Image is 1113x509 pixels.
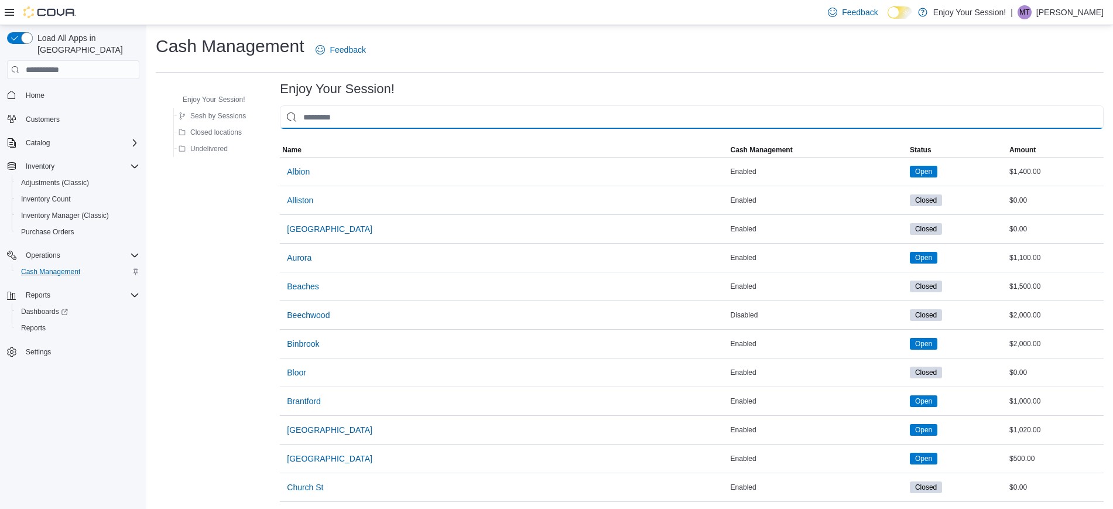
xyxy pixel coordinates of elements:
[1019,5,1029,19] span: MT
[282,418,377,442] button: [GEOGRAPHIC_DATA]
[21,194,71,204] span: Inventory Count
[21,112,64,127] a: Customers
[287,223,372,235] span: [GEOGRAPHIC_DATA]
[174,109,251,123] button: Sesh by Sessions
[311,38,370,62] a: Feedback
[1007,143,1104,157] button: Amount
[21,344,139,359] span: Settings
[21,211,109,220] span: Inventory Manager (Classic)
[16,225,79,239] a: Purchase Orders
[282,361,311,384] button: Bloor
[21,288,139,302] span: Reports
[16,321,139,335] span: Reports
[2,247,144,264] button: Operations
[287,395,321,407] span: Brantford
[21,323,46,333] span: Reports
[915,195,937,206] span: Closed
[2,135,144,151] button: Catalog
[910,453,937,464] span: Open
[728,452,907,466] div: Enabled
[21,307,68,316] span: Dashboards
[16,176,139,190] span: Adjustments (Classic)
[26,291,50,300] span: Reports
[282,447,377,470] button: [GEOGRAPHIC_DATA]
[282,246,316,269] button: Aurora
[12,224,144,240] button: Purchase Orders
[728,193,907,207] div: Enabled
[287,481,323,493] span: Church St
[174,125,246,139] button: Closed locations
[910,309,942,321] span: Closed
[287,281,319,292] span: Beaches
[915,425,932,435] span: Open
[282,160,314,183] button: Albion
[282,189,318,212] button: Alliston
[26,162,54,171] span: Inventory
[915,310,937,320] span: Closed
[842,6,878,18] span: Feedback
[1007,279,1104,293] div: $1,500.00
[16,225,139,239] span: Purchase Orders
[1007,251,1104,265] div: $1,100.00
[915,367,937,378] span: Closed
[1007,452,1104,466] div: $500.00
[287,424,372,436] span: [GEOGRAPHIC_DATA]
[26,347,51,357] span: Settings
[282,476,328,499] button: Church St
[1007,394,1104,408] div: $1,000.00
[915,396,932,406] span: Open
[888,6,912,19] input: Dark Mode
[12,264,144,280] button: Cash Management
[21,88,49,103] a: Home
[26,251,60,260] span: Operations
[910,424,937,436] span: Open
[728,308,907,322] div: Disabled
[910,367,942,378] span: Closed
[16,265,85,279] a: Cash Management
[21,159,59,173] button: Inventory
[728,251,907,265] div: Enabled
[21,112,139,127] span: Customers
[915,224,937,234] span: Closed
[728,394,907,408] div: Enabled
[16,265,139,279] span: Cash Management
[21,87,139,102] span: Home
[728,480,907,494] div: Enabled
[282,303,334,327] button: Beechwood
[910,223,942,235] span: Closed
[915,453,932,464] span: Open
[287,252,311,264] span: Aurora
[16,321,50,335] a: Reports
[26,115,60,124] span: Customers
[728,365,907,380] div: Enabled
[190,111,246,121] span: Sesh by Sessions
[21,248,139,262] span: Operations
[16,192,139,206] span: Inventory Count
[2,287,144,303] button: Reports
[33,32,139,56] span: Load All Apps in [GEOGRAPHIC_DATA]
[910,395,937,407] span: Open
[190,128,242,137] span: Closed locations
[728,423,907,437] div: Enabled
[21,345,56,359] a: Settings
[280,82,395,96] h3: Enjoy Your Session!
[728,143,907,157] button: Cash Management
[910,194,942,206] span: Closed
[12,175,144,191] button: Adjustments (Classic)
[2,158,144,175] button: Inventory
[166,93,250,107] button: Enjoy Your Session!
[1007,423,1104,437] div: $1,020.00
[21,248,65,262] button: Operations
[1007,480,1104,494] div: $0.00
[26,138,50,148] span: Catalog
[907,143,1007,157] button: Status
[728,165,907,179] div: Enabled
[16,305,139,319] span: Dashboards
[915,166,932,177] span: Open
[728,222,907,236] div: Enabled
[728,337,907,351] div: Enabled
[12,207,144,224] button: Inventory Manager (Classic)
[1007,165,1104,179] div: $1,400.00
[910,338,937,350] span: Open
